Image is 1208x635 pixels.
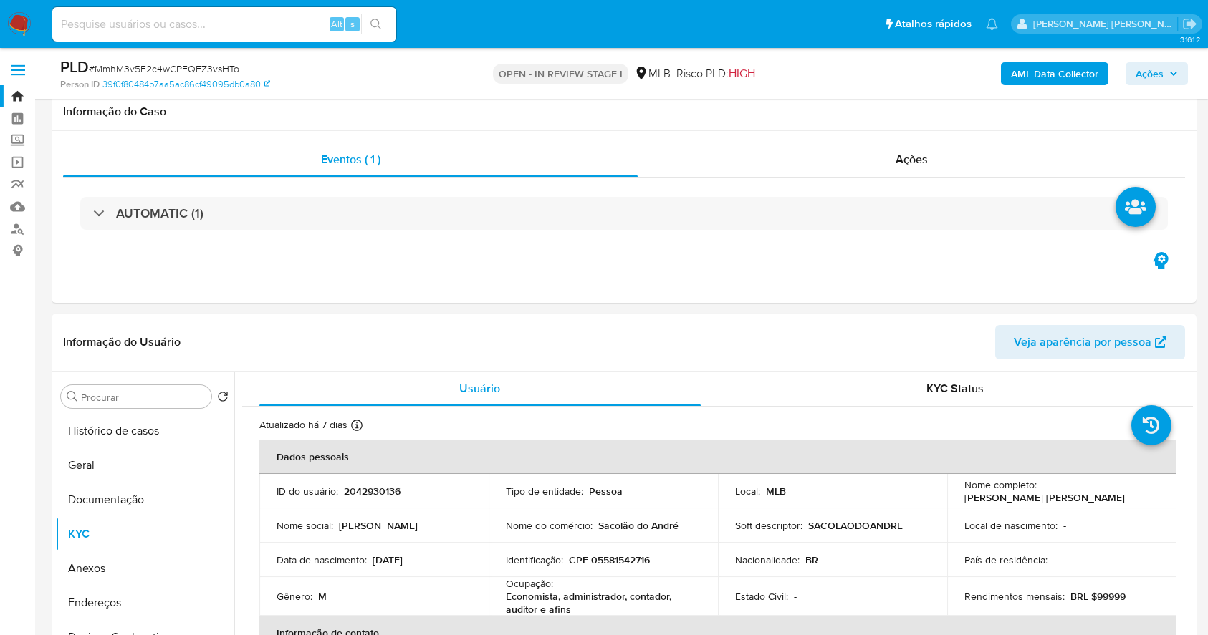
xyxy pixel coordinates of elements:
[896,151,928,168] span: Ações
[964,590,1065,603] p: Rendimentos mensais :
[506,519,593,532] p: Nome do comércio :
[259,418,347,432] p: Atualizado há 7 dias
[339,519,418,532] p: [PERSON_NAME]
[55,551,234,586] button: Anexos
[1001,62,1108,85] button: AML Data Collector
[55,517,234,551] button: KYC
[331,17,342,31] span: Alt
[506,577,553,590] p: Ocupação :
[459,380,500,397] span: Usuário
[729,65,755,82] span: HIGH
[277,519,333,532] p: Nome social :
[318,590,327,603] p: M
[1126,62,1188,85] button: Ações
[569,553,650,566] p: CPF 05581542716
[506,485,583,498] p: Tipo de entidade :
[217,391,229,407] button: Retornar ao pedido padrão
[634,66,671,82] div: MLB
[60,55,89,78] b: PLD
[361,14,390,34] button: search-icon
[805,553,818,566] p: BR
[1136,62,1164,85] span: Ações
[344,485,401,498] p: 2042930136
[1014,325,1151,359] span: Veja aparência por pessoa
[89,62,239,76] span: # MmhM3v5E2c4wCPEQFZ3vsHTo
[67,391,78,402] button: Procurar
[277,553,367,566] p: Data de nascimento :
[1033,17,1178,31] p: carla.siqueira@mercadolivre.com
[995,325,1185,359] button: Veja aparência por pessoa
[895,16,972,31] span: Atalhos rápidos
[735,553,800,566] p: Nacionalidade :
[373,553,403,566] p: [DATE]
[60,78,100,91] b: Person ID
[63,335,181,349] h1: Informação do Usuário
[55,483,234,517] button: Documentação
[81,391,206,404] input: Procurar
[964,478,1037,491] p: Nome completo :
[926,380,984,397] span: KYC Status
[986,18,998,30] a: Notificações
[506,590,695,616] p: Economista, administrador, contador, auditor e afins
[735,519,802,532] p: Soft descriptor :
[277,485,338,498] p: ID do usuário :
[808,519,903,532] p: SACOLAODOANDRE
[1011,62,1098,85] b: AML Data Collector
[55,414,234,448] button: Histórico de casos
[598,519,679,532] p: Sacolão do André
[102,78,270,91] a: 39f0f80484b7aa5ac86cf49095db0a80
[735,590,788,603] p: Estado Civil :
[80,197,1168,230] div: AUTOMATIC (1)
[794,590,797,603] p: -
[964,519,1058,532] p: Local de nascimento :
[589,485,623,498] p: Pessoa
[1070,590,1126,603] p: BRL $99999
[506,553,563,566] p: Identificação :
[277,590,312,603] p: Gênero :
[1063,519,1066,532] p: -
[766,485,786,498] p: MLB
[321,151,380,168] span: Eventos ( 1 )
[350,17,355,31] span: s
[964,491,1125,504] p: [PERSON_NAME] [PERSON_NAME]
[55,448,234,483] button: Geral
[676,66,755,82] span: Risco PLD:
[964,553,1048,566] p: País de residência :
[116,205,203,221] h3: AUTOMATIC (1)
[1053,553,1056,566] p: -
[735,485,760,498] p: Local :
[259,440,1176,474] th: Dados pessoais
[493,64,628,84] p: OPEN - IN REVIEW STAGE I
[63,105,1185,119] h1: Informação do Caso
[52,15,396,34] input: Pesquise usuários ou casos...
[55,586,234,620] button: Endereços
[1182,16,1197,31] a: Sair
